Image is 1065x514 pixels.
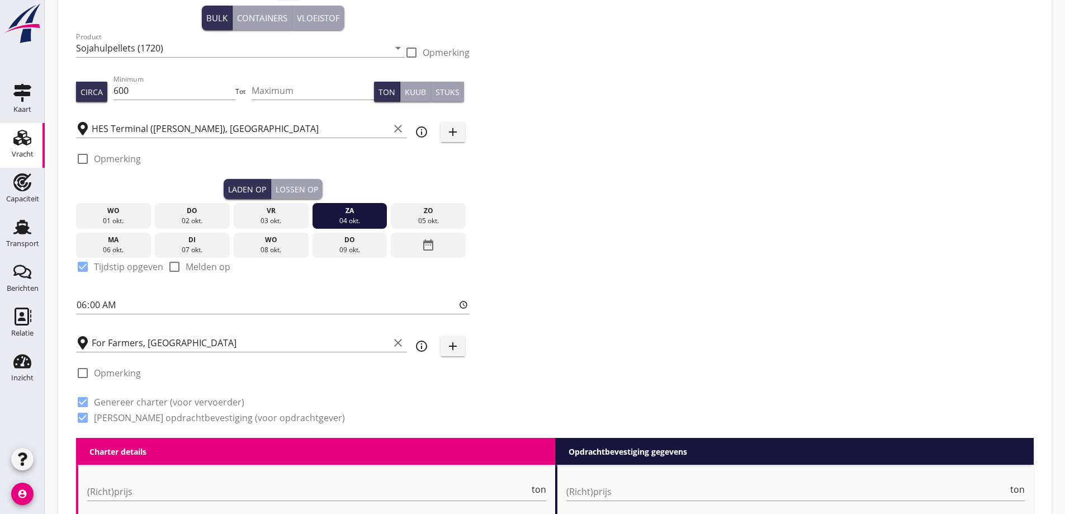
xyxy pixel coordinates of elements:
[94,153,141,164] label: Opmerking
[236,206,306,216] div: vr
[6,240,39,247] div: Transport
[237,12,287,25] div: Containers
[92,120,389,138] input: Laadplaats
[446,339,460,353] i: add
[292,6,344,30] button: Vloeistof
[431,82,464,102] button: Stuks
[415,125,428,139] i: info_outline
[7,285,39,292] div: Berichten
[228,183,266,195] div: Laden op
[235,87,252,97] div: Tot
[202,6,233,30] button: Bulk
[394,206,463,216] div: zo
[271,179,323,199] button: Lossen op
[315,216,384,226] div: 04 okt.
[422,235,435,255] i: date_range
[94,367,141,379] label: Opmerking
[566,483,1009,501] input: (Richt)prijs
[233,6,292,30] button: Containers
[87,483,529,501] input: (Richt)prijs
[446,125,460,139] i: add
[391,41,405,55] i: arrow_drop_down
[79,245,148,255] div: 06 okt.
[158,216,227,226] div: 02 okt.
[2,3,42,44] img: logo-small.a267ee39.svg
[186,261,230,272] label: Melden op
[94,412,345,423] label: [PERSON_NAME] opdrachtbevestiging (voor opdrachtgever)
[374,82,400,102] button: Ton
[391,122,405,135] i: clear
[315,206,384,216] div: za
[13,106,31,113] div: Kaart
[394,216,463,226] div: 05 okt.
[436,86,460,98] div: Stuks
[76,39,389,57] input: Product
[11,329,34,337] div: Relatie
[158,235,227,245] div: di
[378,86,395,98] div: Ton
[236,245,306,255] div: 08 okt.
[206,12,228,25] div: Bulk
[79,206,148,216] div: wo
[92,334,389,352] input: Losplaats
[158,206,227,216] div: do
[224,179,271,199] button: Laden op
[12,150,34,158] div: Vracht
[236,235,306,245] div: wo
[79,216,148,226] div: 01 okt.
[76,82,107,102] button: Circa
[252,82,374,100] input: Maximum
[236,216,306,226] div: 03 okt.
[113,82,236,100] input: Minimum
[405,86,426,98] div: Kuub
[415,339,428,353] i: info_outline
[276,183,318,195] div: Lossen op
[11,483,34,505] i: account_circle
[6,195,39,202] div: Capaciteit
[400,82,431,102] button: Kuub
[81,86,103,98] div: Circa
[532,485,546,494] span: ton
[79,235,148,245] div: ma
[391,336,405,350] i: clear
[315,235,384,245] div: do
[423,47,470,58] label: Opmerking
[94,397,244,408] label: Genereer charter (voor vervoerder)
[315,245,384,255] div: 09 okt.
[1010,485,1025,494] span: ton
[297,12,340,25] div: Vloeistof
[11,374,34,381] div: Inzicht
[94,261,163,272] label: Tijdstip opgeven
[158,245,227,255] div: 07 okt.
